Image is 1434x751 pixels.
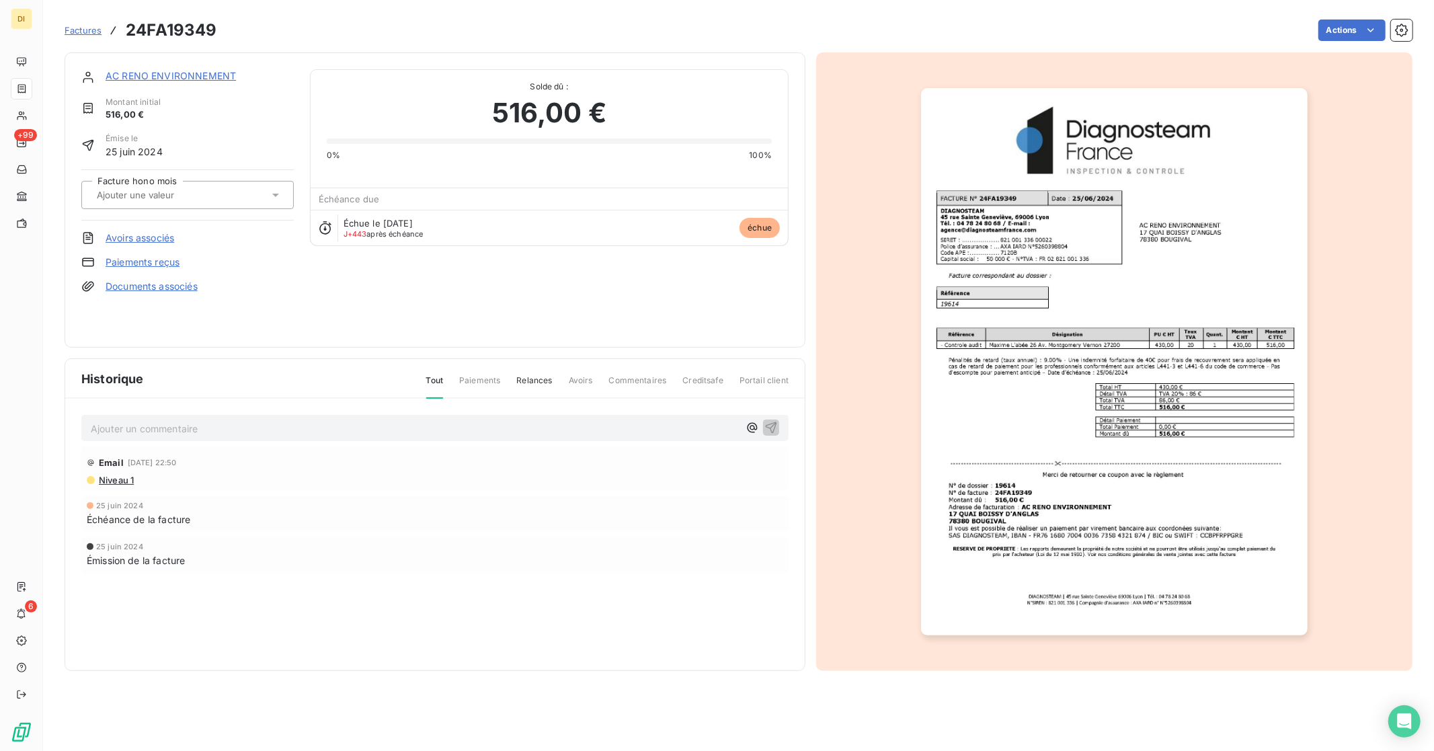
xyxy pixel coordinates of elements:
[344,230,424,238] span: après échéance
[87,553,185,567] span: Émission de la facture
[11,8,32,30] div: DI
[492,93,606,133] span: 516,00 €
[344,218,413,229] span: Échue le [DATE]
[126,18,216,42] h3: 24FA19349
[1318,19,1386,41] button: Actions
[11,721,32,743] img: Logo LeanPay
[749,149,772,161] span: 100%
[106,145,163,159] span: 25 juin 2024
[65,24,102,37] a: Factures
[344,229,367,239] span: J+443
[106,280,198,293] a: Documents associés
[106,96,161,108] span: Montant initial
[14,129,37,141] span: +99
[106,255,180,269] a: Paiements reçus
[96,543,143,551] span: 25 juin 2024
[99,457,124,468] span: Email
[25,600,37,612] span: 6
[65,25,102,36] span: Factures
[609,374,667,397] span: Commentaires
[740,218,780,238] span: échue
[740,374,789,397] span: Portail client
[97,475,134,485] span: Niveau 1
[106,70,236,81] a: AC RENO ENVIRONNEMENT
[106,108,161,122] span: 516,00 €
[128,459,177,467] span: [DATE] 22:50
[319,194,380,204] span: Échéance due
[1388,705,1421,738] div: Open Intercom Messenger
[96,502,143,510] span: 25 juin 2024
[459,374,500,397] span: Paiements
[106,132,163,145] span: Émise le
[95,189,231,201] input: Ajouter une valeur
[921,88,1308,635] img: invoice_thumbnail
[106,231,174,245] a: Avoirs associés
[516,374,552,397] span: Relances
[682,374,723,397] span: Creditsafe
[327,81,772,93] span: Solde dû :
[87,512,190,526] span: Échéance de la facture
[327,149,340,161] span: 0%
[81,370,144,388] span: Historique
[426,374,444,399] span: Tout
[569,374,593,397] span: Avoirs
